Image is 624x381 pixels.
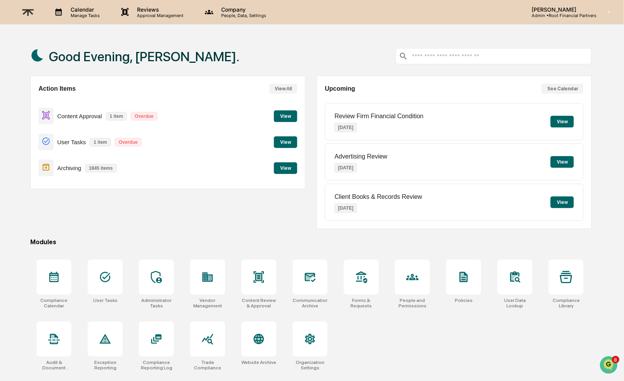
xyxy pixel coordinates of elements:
[8,119,20,131] img: Jack Rasmussen
[16,59,30,73] img: 8933085812038_c878075ebb4cc5468115_72.jpg
[241,298,276,309] div: Content Review & Approval
[8,86,52,92] div: Past conversations
[131,13,188,18] p: Approval Management
[57,113,102,119] p: Content Approval
[549,298,584,309] div: Compliance Library
[120,84,141,94] button: See all
[551,197,574,208] button: View
[106,112,127,121] p: 1 item
[335,163,357,172] p: [DATE]
[274,136,297,148] button: View
[274,162,297,174] button: View
[53,155,99,169] a: 🗄️Attestations
[35,59,127,67] div: Start new chat
[55,192,94,198] a: Powered byPylon
[8,174,14,180] div: 🔎
[57,139,86,145] p: User Tasks
[64,13,104,18] p: Manage Tasks
[49,49,239,64] h1: Good Evening, [PERSON_NAME].
[69,105,85,112] span: [DATE]
[525,13,596,18] p: Admin • Root Financial Partners
[36,298,71,309] div: Compliance Calendar
[115,138,142,147] p: Overdue
[139,360,174,371] div: Compliance Reporting Log
[131,112,158,121] p: Overdue
[525,6,596,13] p: [PERSON_NAME]
[335,203,357,213] p: [DATE]
[56,159,62,166] div: 🗄️
[16,173,49,181] span: Data Lookup
[38,85,76,92] h2: Action Items
[190,298,225,309] div: Vendor Management
[139,298,174,309] div: Administrator Tasks
[24,126,63,133] span: [PERSON_NAME]
[24,105,63,112] span: [PERSON_NAME]
[215,13,270,18] p: People, Data, Settings
[241,360,276,365] div: Website Archive
[77,192,94,198] span: Pylon
[8,59,22,73] img: 1746055101610-c473b297-6a78-478c-a979-82029cc54cd1
[551,116,574,128] button: View
[8,16,141,29] p: How can we help?
[64,159,96,166] span: Attestations
[542,84,584,94] button: See Calendar
[274,138,297,145] a: View
[293,360,328,371] div: Organization Settings
[335,153,387,160] p: Advertising Review
[325,85,355,92] h2: Upcoming
[88,360,123,371] div: Exception Reporting
[344,298,379,309] div: Forms & Requests
[274,164,297,171] a: View
[335,123,357,132] p: [DATE]
[64,126,67,133] span: •
[132,62,141,71] button: Start new chat
[551,156,574,168] button: View
[395,298,430,309] div: People and Permissions
[274,110,297,122] button: View
[69,126,85,133] span: [DATE]
[64,6,104,13] p: Calendar
[335,193,422,200] p: Client Books & Records Review
[497,298,532,309] div: User Data Lookup
[16,159,50,166] span: Preclearance
[8,98,20,110] img: Dave Feldman
[599,355,620,376] iframe: Open customer support
[36,360,71,371] div: Audit & Document Logs
[5,155,53,169] a: 🖐️Preclearance
[19,3,37,22] img: logo
[5,170,52,184] a: 🔎Data Lookup
[85,164,116,172] p: 1845 items
[8,159,14,166] div: 🖐️
[335,113,423,120] p: Review Firm Financial Condition
[190,360,225,371] div: Trade Compliance
[30,238,592,246] div: Modules
[93,298,118,303] div: User Tasks
[455,298,473,303] div: Policies
[131,6,188,13] p: Reviews
[35,67,107,73] div: We're available if you need us!
[16,106,22,112] img: 1746055101610-c473b297-6a78-478c-a979-82029cc54cd1
[57,165,81,171] p: Archiving
[215,6,270,13] p: Company
[16,127,22,133] img: 1746055101610-c473b297-6a78-478c-a979-82029cc54cd1
[269,84,297,94] button: View All
[90,138,111,147] p: 1 item
[64,105,67,112] span: •
[274,112,297,119] a: View
[293,298,328,309] div: Communications Archive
